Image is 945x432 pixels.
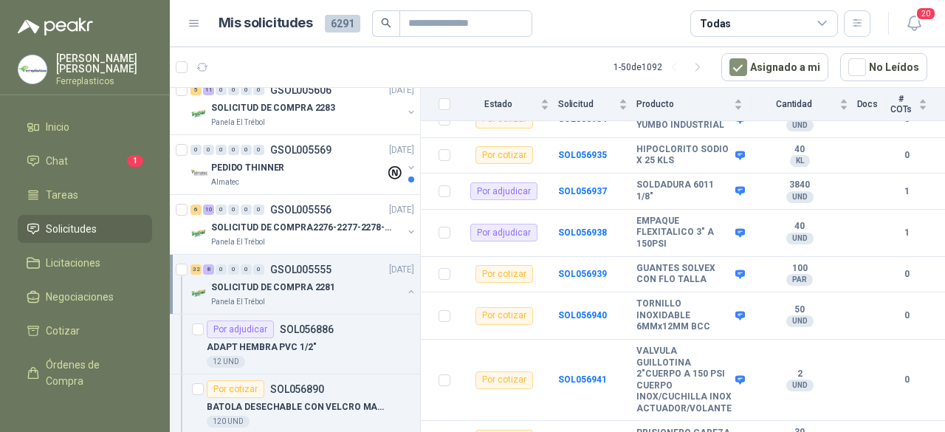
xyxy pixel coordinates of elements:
div: 0 [228,264,239,275]
div: 0 [216,205,227,215]
a: Tareas [18,181,152,209]
img: Company Logo [190,165,208,182]
b: SOL056939 [558,269,607,279]
div: 0 [228,85,239,95]
div: 0 [253,145,264,155]
div: 0 [253,205,264,215]
p: [DATE] [389,143,414,157]
div: Por cotizar [207,380,264,398]
div: 0 [216,85,227,95]
p: GSOL005569 [270,145,331,155]
span: Negociaciones [46,289,114,305]
span: 1 [127,155,143,167]
b: 40 [752,144,848,156]
b: SOL056935 [558,150,607,160]
p: SOLICITUD DE COMPRA2276-2277-2278-2284-2285- [211,221,395,235]
p: [PERSON_NAME] [PERSON_NAME] [56,53,152,74]
div: Por cotizar [475,146,533,164]
div: Por cotizar [475,371,533,389]
a: SOL056937 [558,186,607,196]
img: Company Logo [190,284,208,302]
b: 0 [887,267,927,281]
div: UND [786,315,814,327]
a: 32 8 0 0 0 0 GSOL005555[DATE] Company LogoSOLICITUD DE COMPRA 2281Panela El Trébol [190,261,417,308]
div: 0 [241,264,252,275]
b: TORNILLO INOXIDABLE 6MMx12MM BCC [636,298,732,333]
th: Estado [459,88,558,121]
img: Company Logo [190,105,208,123]
a: Chat1 [18,147,152,175]
a: Licitaciones [18,249,152,277]
div: 11 [203,85,214,95]
div: 32 [190,264,202,275]
b: 2 [752,368,848,380]
p: GSOL005555 [270,264,331,275]
p: [DATE] [389,203,414,217]
span: Cantidad [752,99,836,109]
a: Solicitudes [18,215,152,243]
button: Asignado a mi [721,53,828,81]
div: UND [786,120,814,131]
span: Licitaciones [46,255,100,271]
div: PAR [786,274,813,286]
p: GSOL005606 [270,85,331,95]
th: Producto [636,88,752,121]
b: 40 [752,221,848,233]
p: SOL056890 [270,384,324,394]
b: 1 [887,185,927,199]
span: search [381,18,391,28]
th: Solicitud [558,88,637,121]
h1: Mis solicitudes [219,13,313,34]
div: 120 UND [207,416,250,428]
b: EMPAQUE FLEXITALICO 3" A 150PSI [636,216,732,250]
a: Inicio [18,113,152,141]
img: Company Logo [190,224,208,242]
span: Solicitudes [46,221,97,237]
p: Almatec [211,176,239,188]
b: 3840 [752,179,848,191]
div: UND [786,380,814,391]
span: Cotizar [46,323,80,339]
div: 0 [190,145,202,155]
a: Cotizar [18,317,152,345]
div: Por adjudicar [470,182,537,200]
span: # COTs [887,94,915,114]
a: SOL056940 [558,310,607,320]
b: 1 [887,226,927,240]
b: 0 [887,373,927,387]
b: HIPOCLORITO SODIO X 25 KLS [636,144,732,167]
span: Estado [459,99,537,109]
p: Panela El Trébol [211,296,265,308]
b: 0 [887,148,927,162]
b: VALVULA GUILLOTINA 2"CUERPO A 150 PSI CUERPO INOX/CUCHILLA INOX ACTUADOR/VOLANTE [636,346,732,415]
div: 10 [203,205,214,215]
p: [DATE] [389,83,414,97]
p: Panela El Trébol [211,236,265,248]
b: 100 [752,263,848,275]
img: Logo peakr [18,18,93,35]
div: 0 [216,264,227,275]
div: KL [790,155,810,167]
p: PEDIDO THINNER [211,161,284,175]
p: ADAPT HEMBRA PVC 1/2" [207,340,316,354]
a: Órdenes de Compra [18,351,152,395]
div: 6 [190,205,202,215]
div: 0 [241,205,252,215]
button: No Leídos [840,53,927,81]
span: Inicio [46,119,69,135]
div: Por cotizar [475,307,533,325]
a: 5 11 0 0 0 0 GSOL005606[DATE] Company LogoSOLICITUD DE COMPRA 2283Panela El Trébol [190,81,417,128]
div: 0 [216,145,227,155]
div: Por cotizar [475,265,533,283]
p: GSOL005556 [270,205,331,215]
b: GUANTES SOLVEX CON FLO TALLA [636,263,732,286]
a: SOL056938 [558,227,607,238]
p: SOL056886 [280,324,334,335]
p: Panela El Trébol [211,117,265,128]
b: 0 [887,309,927,323]
p: SOLICITUD DE COMPRA 2281 [211,281,335,295]
a: Negociaciones [18,283,152,311]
